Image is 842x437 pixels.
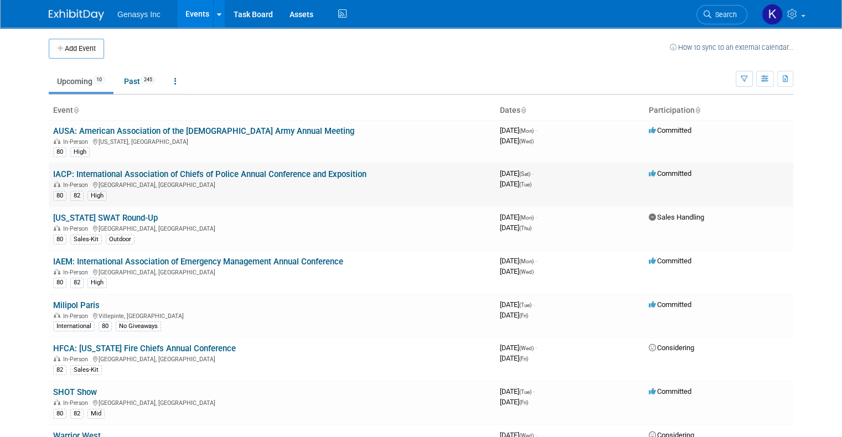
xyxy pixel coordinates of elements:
div: [GEOGRAPHIC_DATA], [GEOGRAPHIC_DATA] [53,398,491,407]
div: [GEOGRAPHIC_DATA], [GEOGRAPHIC_DATA] [53,267,491,276]
div: High [87,278,107,288]
div: Outdoor [106,235,135,244]
span: [DATE] [500,257,537,265]
span: (Mon) [519,128,534,134]
span: [DATE] [500,126,537,134]
a: Search [696,5,747,24]
div: 80 [53,191,66,201]
span: In-Person [63,356,91,363]
span: (Fri) [519,399,528,405]
span: (Tue) [519,389,531,395]
span: (Tue) [519,302,531,308]
span: In-Person [63,225,91,232]
span: [DATE] [500,344,537,352]
span: - [535,257,537,265]
div: Sales-Kit [70,365,102,375]
img: In-Person Event [54,399,60,405]
div: High [87,191,107,201]
span: - [535,213,537,221]
a: How to sync to an external calendar... [670,43,793,51]
span: (Tue) [519,181,531,188]
span: [DATE] [500,311,528,319]
span: (Fri) [519,356,528,362]
span: [DATE] [500,180,531,188]
span: (Wed) [519,269,534,275]
span: (Wed) [519,138,534,144]
span: Search [711,11,737,19]
span: (Sat) [519,171,530,177]
span: (Wed) [519,345,534,351]
div: [GEOGRAPHIC_DATA], [GEOGRAPHIC_DATA] [53,354,491,363]
span: Considering [649,344,694,352]
span: [DATE] [500,213,537,221]
span: In-Person [63,181,91,189]
span: [DATE] [500,387,535,396]
div: Villepinte, [GEOGRAPHIC_DATA] [53,311,491,320]
span: In-Person [63,313,91,320]
div: No Giveaways [116,321,161,331]
a: [US_STATE] SWAT Round-Up [53,213,158,223]
a: IACP: International Association of Chiefs of Police Annual Conference and Exposition [53,169,366,179]
a: Milipol Paris [53,300,100,310]
span: In-Person [63,138,91,145]
span: In-Person [63,399,91,407]
div: Sales-Kit [70,235,102,244]
div: 80 [99,321,112,331]
div: 80 [53,235,66,244]
span: Committed [649,126,691,134]
a: Upcoming10 [49,71,113,92]
a: IAEM: International Association of Emergency Management Annual Conference [53,257,343,267]
a: Past245 [116,71,164,92]
span: 245 [141,76,156,84]
span: Committed [649,169,691,178]
span: (Fri) [519,313,528,319]
span: [DATE] [500,300,535,309]
span: - [535,126,537,134]
span: - [533,387,535,396]
span: Genasys Inc [117,10,161,19]
div: 82 [70,409,84,419]
button: Add Event [49,39,104,59]
img: In-Person Event [54,181,60,187]
a: Sort by Event Name [73,106,79,115]
span: (Mon) [519,258,534,264]
th: Event [49,101,495,120]
span: 10 [93,76,105,84]
div: Mid [87,409,105,419]
img: In-Person Event [54,225,60,231]
div: [GEOGRAPHIC_DATA], [GEOGRAPHIC_DATA] [53,180,491,189]
span: (Thu) [519,225,531,231]
span: [DATE] [500,354,528,362]
span: [DATE] [500,137,534,145]
div: [US_STATE], [GEOGRAPHIC_DATA] [53,137,491,145]
th: Participation [644,101,793,120]
span: [DATE] [500,223,531,232]
div: International [53,321,95,331]
img: Kate Lawson [762,4,783,25]
img: In-Person Event [54,356,60,361]
a: HFCA: [US_STATE] Fire Chiefs Annual Conference [53,344,236,353]
div: 82 [70,191,84,201]
div: 80 [53,278,66,288]
img: In-Person Event [54,269,60,274]
span: - [532,169,534,178]
div: 82 [70,278,84,288]
a: Sort by Start Date [520,106,526,115]
span: [DATE] [500,398,528,406]
span: (Mon) [519,215,534,221]
span: In-Person [63,269,91,276]
img: ExhibitDay [49,9,104,20]
div: [GEOGRAPHIC_DATA], [GEOGRAPHIC_DATA] [53,223,491,232]
span: Committed [649,257,691,265]
div: 80 [53,409,66,419]
img: In-Person Event [54,313,60,318]
th: Dates [495,101,644,120]
div: 82 [53,365,66,375]
div: 80 [53,147,66,157]
span: [DATE] [500,169,534,178]
img: In-Person Event [54,138,60,144]
span: [DATE] [500,267,534,275]
span: - [535,344,537,352]
a: Sort by Participation Type [695,106,700,115]
span: Committed [649,387,691,396]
